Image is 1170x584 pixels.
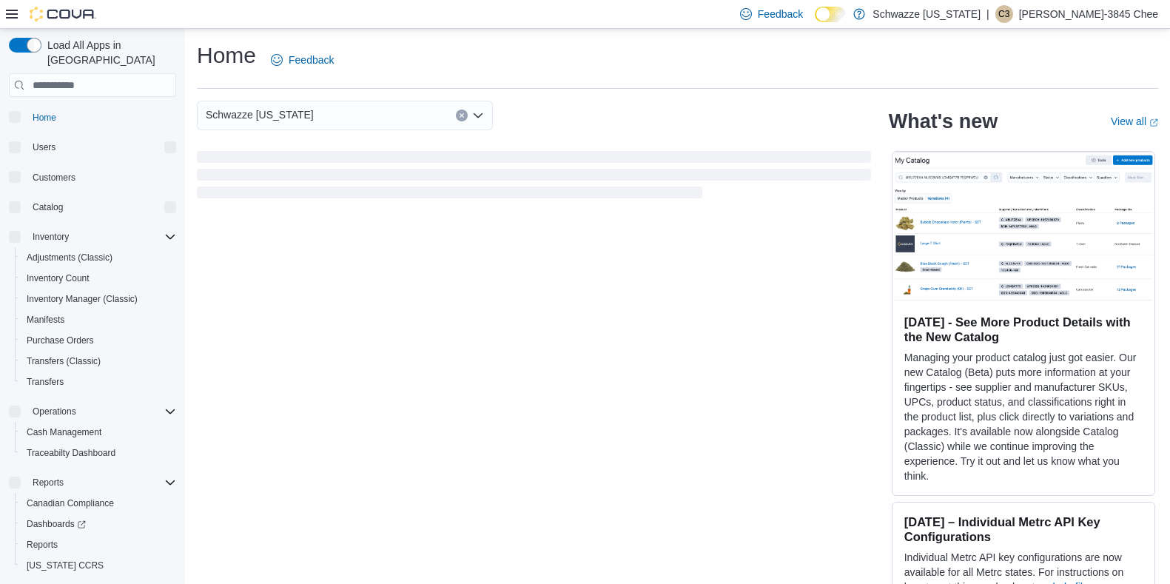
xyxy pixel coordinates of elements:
a: Inventory Manager (Classic) [21,290,144,308]
span: Inventory Count [27,272,90,284]
a: Dashboards [21,515,92,533]
h1: Home [197,41,256,70]
span: Reports [21,536,176,554]
button: Traceabilty Dashboard [15,443,182,463]
button: Reports [27,474,70,491]
svg: External link [1149,118,1158,127]
h2: What's new [889,110,998,133]
button: Reports [3,472,182,493]
span: Inventory [27,228,176,246]
button: Transfers (Classic) [15,351,182,372]
button: Inventory [27,228,75,246]
button: Operations [27,403,82,420]
span: Users [27,138,176,156]
button: Clear input [456,110,468,121]
a: Purchase Orders [21,332,100,349]
span: Catalog [27,198,176,216]
a: Transfers (Classic) [21,352,107,370]
span: Traceabilty Dashboard [21,444,176,462]
button: Purchase Orders [15,330,182,351]
span: [US_STATE] CCRS [27,560,104,571]
span: Reports [27,539,58,551]
span: Home [33,112,56,124]
span: Feedback [758,7,803,21]
div: Candra-3845 Chee [995,5,1013,23]
span: Purchase Orders [27,335,94,346]
span: Operations [27,403,176,420]
button: Users [27,138,61,156]
a: Traceabilty Dashboard [21,444,121,462]
span: Catalog [33,201,63,213]
button: Transfers [15,372,182,392]
span: Washington CCRS [21,557,176,574]
h3: [DATE] - See More Product Details with the New Catalog [904,315,1143,344]
button: Adjustments (Classic) [15,247,182,268]
a: Adjustments (Classic) [21,249,118,266]
span: Schwazze [US_STATE] [206,106,314,124]
a: [US_STATE] CCRS [21,557,110,574]
p: Managing your product catalog just got easier. Our new Catalog (Beta) puts more information at yo... [904,350,1143,483]
button: Operations [3,401,182,422]
input: Dark Mode [815,7,846,22]
a: Feedback [265,45,340,75]
button: Reports [15,534,182,555]
a: View allExternal link [1111,115,1158,127]
span: Manifests [21,311,176,329]
button: Open list of options [472,110,484,121]
a: Home [27,109,62,127]
span: Canadian Compliance [27,497,114,509]
span: Load All Apps in [GEOGRAPHIC_DATA] [41,38,176,67]
a: Dashboards [15,514,182,534]
button: Home [3,106,182,127]
span: Inventory Manager (Classic) [21,290,176,308]
span: Cash Management [27,426,101,438]
span: Feedback [289,53,334,67]
a: Reports [21,536,64,554]
span: Loading [197,154,871,201]
a: Cash Management [21,423,107,441]
span: Cash Management [21,423,176,441]
span: Canadian Compliance [21,494,176,512]
span: Inventory [33,231,69,243]
span: Inventory Manager (Classic) [27,293,138,305]
button: Inventory [3,226,182,247]
p: | [986,5,989,23]
span: Adjustments (Classic) [27,252,112,264]
p: [PERSON_NAME]-3845 Chee [1019,5,1158,23]
span: Dashboards [21,515,176,533]
span: Transfers [27,376,64,388]
span: C3 [998,5,1009,23]
button: Inventory Manager (Classic) [15,289,182,309]
button: Catalog [3,197,182,218]
button: Inventory Count [15,268,182,289]
button: Users [3,137,182,158]
a: Manifests [21,311,70,329]
span: Operations [33,406,76,417]
a: Customers [27,169,81,187]
span: Customers [33,172,75,184]
span: Customers [27,168,176,187]
button: Cash Management [15,422,182,443]
button: Canadian Compliance [15,493,182,514]
span: Reports [27,474,176,491]
span: Home [27,107,176,126]
a: Canadian Compliance [21,494,120,512]
span: Traceabilty Dashboard [27,447,115,459]
span: Purchase Orders [21,332,176,349]
img: Cova [30,7,96,21]
a: Inventory Count [21,269,95,287]
span: Dashboards [27,518,86,530]
button: Catalog [27,198,69,216]
span: Transfers (Classic) [21,352,176,370]
span: Manifests [27,314,64,326]
a: Transfers [21,373,70,391]
span: Transfers (Classic) [27,355,101,367]
span: Users [33,141,56,153]
p: Schwazze [US_STATE] [873,5,981,23]
span: Reports [33,477,64,489]
button: [US_STATE] CCRS [15,555,182,576]
span: Inventory Count [21,269,176,287]
span: Adjustments (Classic) [21,249,176,266]
button: Manifests [15,309,182,330]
